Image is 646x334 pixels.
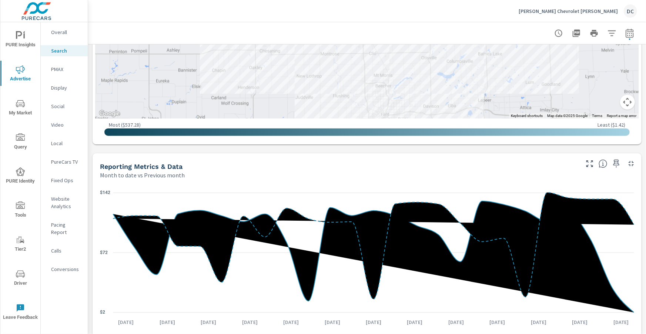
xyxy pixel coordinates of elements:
div: Search [41,45,88,56]
p: Conversions [51,265,82,273]
div: PMAX [41,64,88,75]
p: [DATE] [113,318,139,326]
p: Month to date vs Previous month [100,171,185,180]
p: [DATE] [443,318,469,326]
p: [DATE] [402,318,428,326]
p: PureCars TV [51,158,82,166]
p: Fixed Ops [51,177,82,184]
p: [DATE] [278,318,304,326]
p: Website Analytics [51,195,82,210]
p: [DATE] [485,318,511,326]
text: $72 [100,250,108,255]
a: Open this area in Google Maps (opens a new window) [97,109,122,118]
button: Print Report [587,26,602,41]
p: Local [51,140,82,147]
p: [DATE] [526,318,552,326]
p: Calls [51,247,82,254]
div: nav menu [0,22,40,329]
p: [DATE] [567,318,593,326]
h5: Reporting Metrics & Data [100,163,183,170]
p: Most ( $537.28 ) [109,121,141,128]
p: [DATE] [237,318,263,326]
span: Save this to your personalized report [610,158,622,170]
button: Make Fullscreen [584,158,596,170]
p: Search [51,47,82,54]
button: Select Date Range [622,26,637,41]
text: $2 [100,310,105,315]
span: My Market [3,99,38,117]
div: Social [41,101,88,112]
div: Local [41,138,88,149]
div: Conversions [41,264,88,275]
div: Overall [41,27,88,38]
span: Understand Search data over time and see how metrics compare to each other. [599,159,607,168]
p: [DATE] [608,318,634,326]
button: "Export Report to PDF" [569,26,584,41]
p: Least ( $1.42 ) [598,121,625,128]
div: Calls [41,245,88,256]
button: Minimize Widget [625,158,637,170]
a: Terms (opens in new tab) [592,114,602,118]
a: Report a map error [607,114,636,118]
p: [DATE] [319,318,345,326]
p: [DATE] [154,318,180,326]
p: Overall [51,29,82,36]
text: $142 [100,190,110,196]
div: DC [624,4,637,18]
span: Tools [3,201,38,220]
div: Video [41,119,88,130]
span: Query [3,133,38,151]
div: Pacing Report [41,219,88,238]
div: Fixed Ops [41,175,88,186]
p: PMAX [51,66,82,73]
p: Video [51,121,82,128]
span: Tier2 [3,236,38,254]
span: Advertise [3,65,38,83]
img: Google [97,109,122,118]
button: Apply Filters [605,26,619,41]
p: Pacing Report [51,221,82,236]
button: Keyboard shortcuts [511,113,543,118]
p: Social [51,103,82,110]
p: [PERSON_NAME] Chevrolet [PERSON_NAME] [519,8,618,14]
div: Website Analytics [41,193,88,212]
div: PureCars TV [41,156,88,167]
span: PURE Identity [3,167,38,186]
span: Leave Feedback [3,304,38,322]
p: Display [51,84,82,91]
button: Map camera controls [620,95,635,110]
span: Driver [3,270,38,288]
p: [DATE] [361,318,386,326]
div: Display [41,82,88,93]
span: PURE Insights [3,31,38,49]
span: Map data ©2025 Google [547,114,588,118]
p: [DATE] [195,318,221,326]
